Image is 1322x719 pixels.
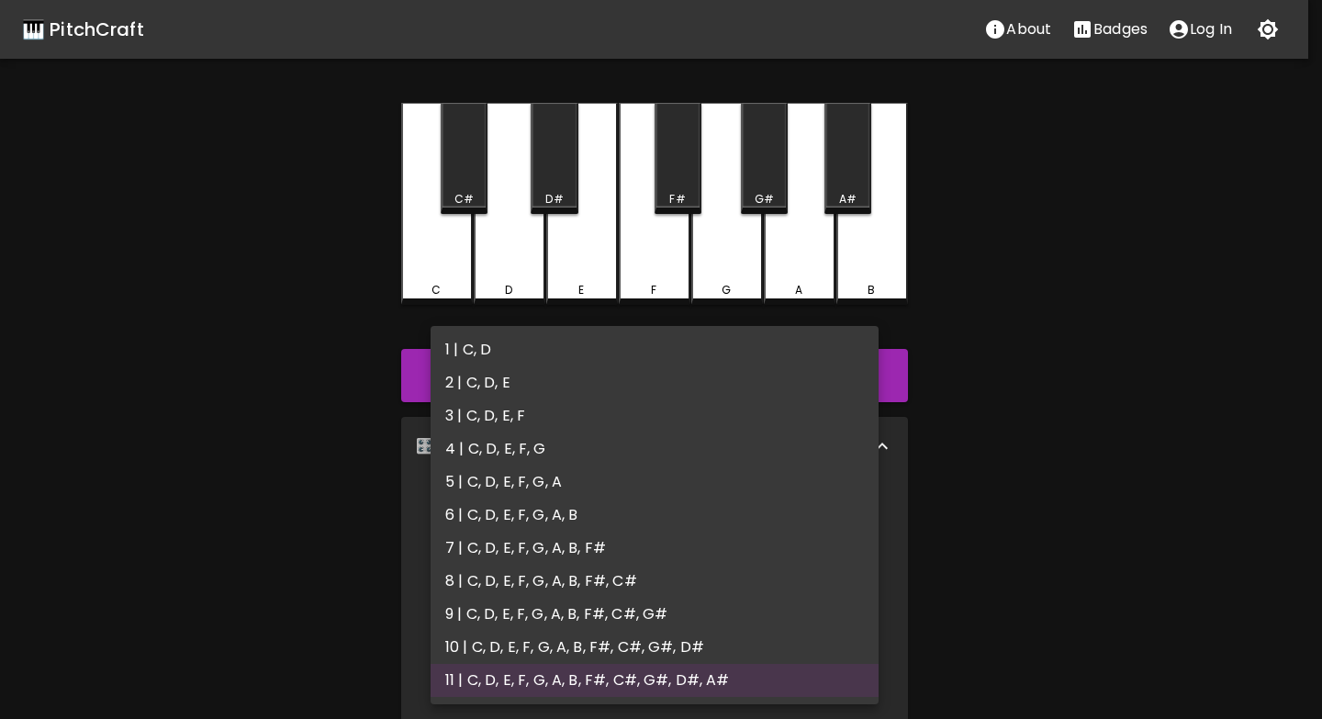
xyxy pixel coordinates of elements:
[431,664,879,697] li: 11 | C, D, E, F, G, A, B, F#, C#, G#, D#, A#
[431,333,879,366] li: 1 | C, D
[431,532,879,565] li: 7 | C, D, E, F, G, A, B, F#
[431,598,879,631] li: 9 | C, D, E, F, G, A, B, F#, C#, G#
[431,565,879,598] li: 8 | C, D, E, F, G, A, B, F#, C#
[431,433,879,466] li: 4 | C, D, E, F, G
[431,366,879,399] li: 2 | C, D, E
[431,631,879,664] li: 10 | C, D, E, F, G, A, B, F#, C#, G#, D#
[431,466,879,499] li: 5 | C, D, E, F, G, A
[431,399,879,433] li: 3 | C, D, E, F
[431,499,879,532] li: 6 | C, D, E, F, G, A, B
